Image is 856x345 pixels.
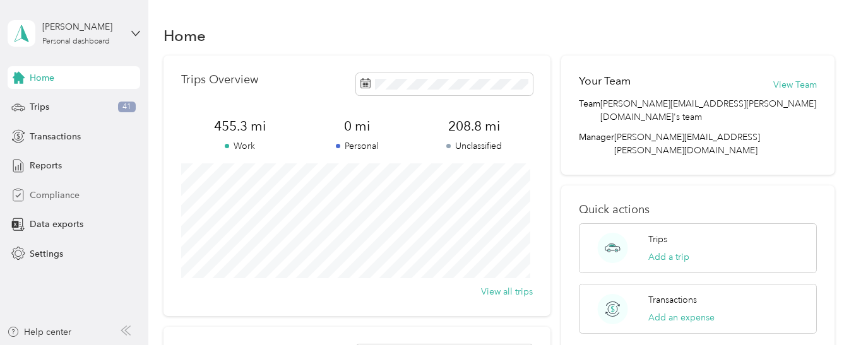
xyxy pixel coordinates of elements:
[648,293,697,307] p: Transactions
[648,233,667,246] p: Trips
[181,139,298,153] p: Work
[30,71,54,85] span: Home
[30,100,49,114] span: Trips
[579,131,614,157] span: Manager
[163,29,206,42] h1: Home
[30,218,83,231] span: Data exports
[648,311,715,324] button: Add an expense
[579,97,600,124] span: Team
[30,189,80,202] span: Compliance
[648,250,689,264] button: Add a trip
[118,102,136,113] span: 41
[299,139,415,153] p: Personal
[42,20,121,33] div: [PERSON_NAME]
[785,274,856,345] iframe: Everlance-gr Chat Button Frame
[579,73,631,89] h2: Your Team
[579,203,816,216] p: Quick actions
[481,285,533,298] button: View all trips
[299,117,415,135] span: 0 mi
[600,97,816,124] span: [PERSON_NAME][EMAIL_ADDRESS][PERSON_NAME][DOMAIN_NAME]'s team
[30,130,81,143] span: Transactions
[415,139,532,153] p: Unclassified
[614,132,760,156] span: [PERSON_NAME][EMAIL_ADDRESS][PERSON_NAME][DOMAIN_NAME]
[181,73,258,86] p: Trips Overview
[7,325,71,339] button: Help center
[42,38,110,45] div: Personal dashboard
[773,78,817,91] button: View Team
[181,117,298,135] span: 455.3 mi
[30,159,62,172] span: Reports
[30,247,63,260] span: Settings
[415,117,532,135] span: 208.8 mi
